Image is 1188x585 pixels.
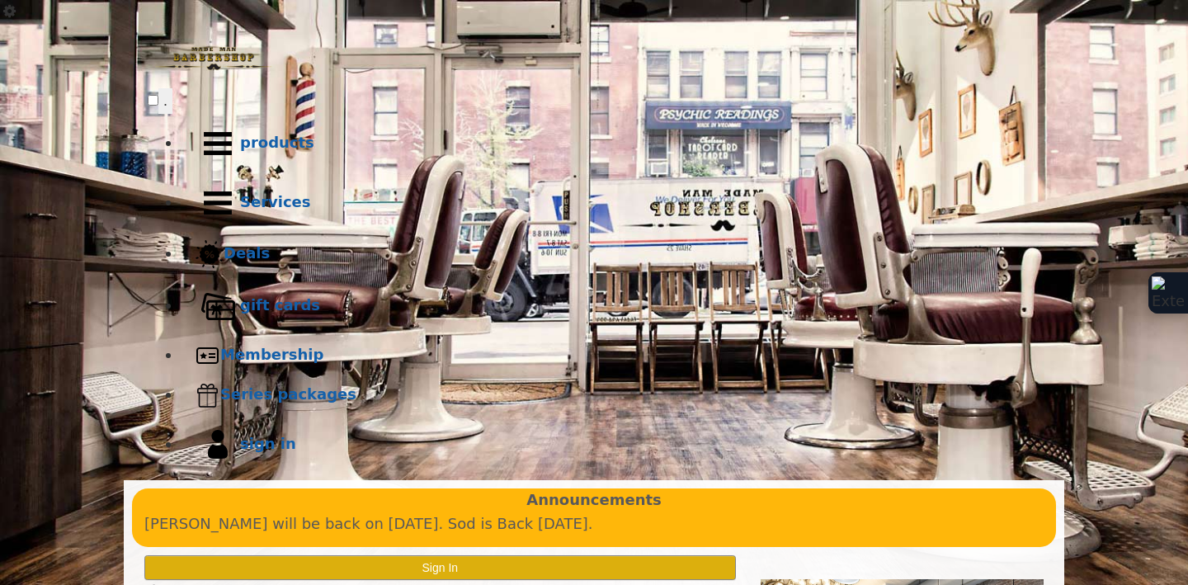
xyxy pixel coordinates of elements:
a: Gift cardsgift cards [181,276,1040,336]
p: [PERSON_NAME] will be back on [DATE]. Sod is Back [DATE]. [144,512,1044,536]
img: Services [196,181,240,225]
b: Services [240,193,311,210]
button: Sign In [144,555,736,579]
b: Series packages [220,385,356,403]
b: Membership [220,346,323,363]
img: Gift cards [196,284,240,328]
img: Extension Icon [1152,276,1185,309]
span: . [163,92,167,109]
a: Series packagesSeries packages [181,375,1040,415]
img: Products [196,121,240,166]
a: Productsproducts [181,114,1040,173]
img: sign in [196,422,240,467]
button: menu toggle [158,88,172,114]
b: products [240,134,314,151]
a: DealsDeals [181,233,1040,276]
input: menu toggle [148,95,158,106]
b: Deals [224,244,270,262]
img: Made Man Barbershop logo [148,32,280,85]
b: sign in [240,435,296,452]
img: Series packages [196,383,220,408]
b: gift cards [240,296,320,314]
b: Announcements [526,488,662,512]
a: MembershipMembership [181,336,1040,375]
img: Deals [196,240,224,269]
a: sign insign in [181,415,1040,474]
img: Membership [196,343,220,368]
a: ServicesServices [181,173,1040,233]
